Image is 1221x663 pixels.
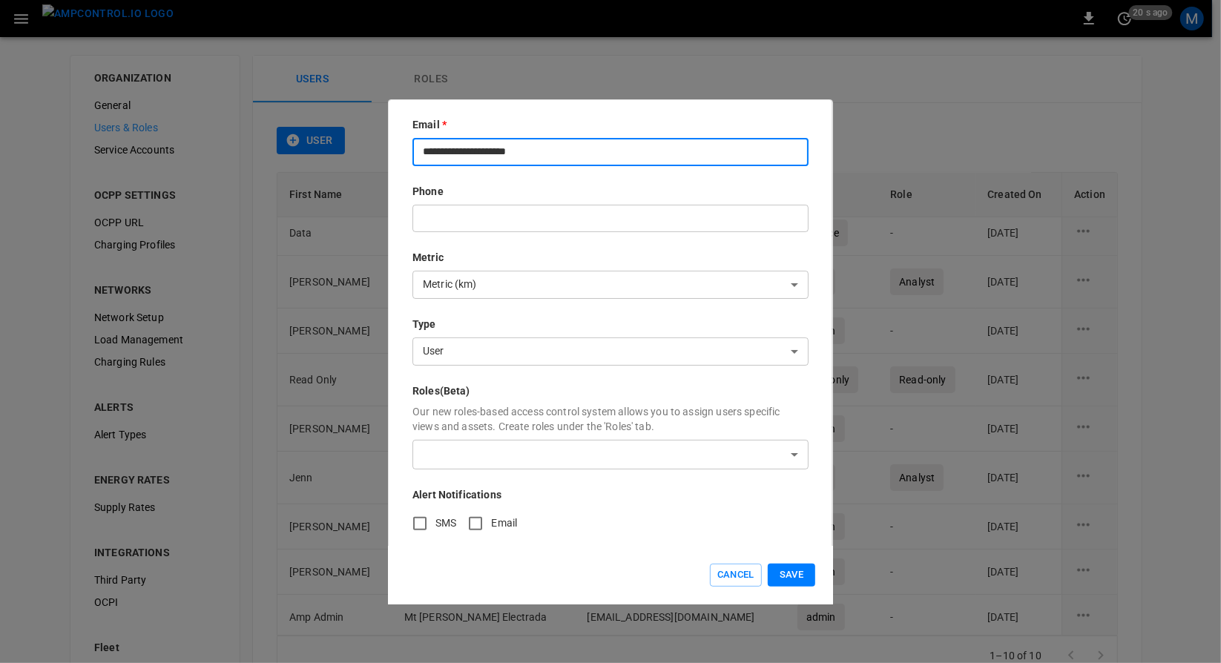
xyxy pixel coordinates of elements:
p: Email [412,117,809,132]
span: SMS [435,515,456,531]
div: Metric (km) [412,271,809,299]
p: Type [412,317,809,331]
p: Roles (Beta) [412,383,809,398]
p: Metric [412,250,809,265]
div: User [412,337,809,366]
button: Save [768,564,815,587]
p: Our new roles-based access control system allows you to assign users specific views and assets. C... [412,404,809,434]
p: Alert Notifications [412,487,809,502]
span: Email [491,515,517,531]
p: Phone [412,184,809,199]
button: Cancel [710,564,762,587]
